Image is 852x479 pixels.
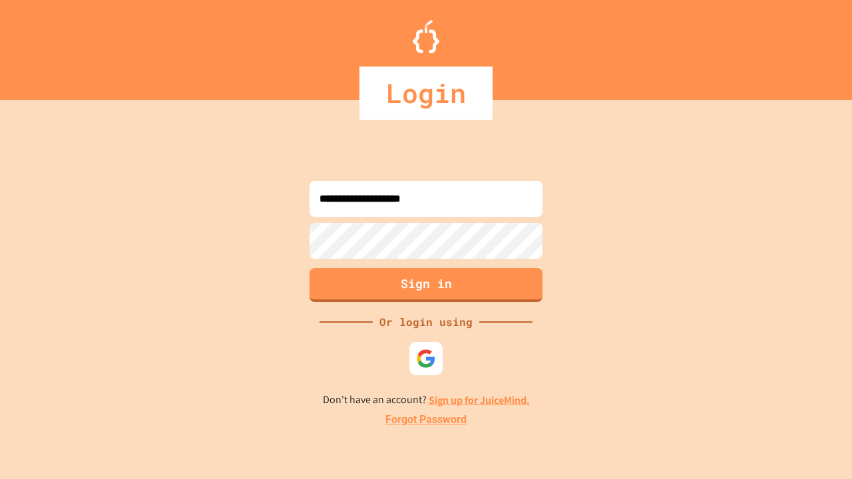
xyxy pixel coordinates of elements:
button: Sign in [310,268,542,302]
img: Logo.svg [413,20,439,53]
a: Sign up for JuiceMind. [429,393,530,407]
img: google-icon.svg [416,349,436,369]
div: Or login using [373,314,479,330]
a: Forgot Password [385,412,467,428]
div: Login [359,67,493,120]
p: Don't have an account? [323,392,530,408]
